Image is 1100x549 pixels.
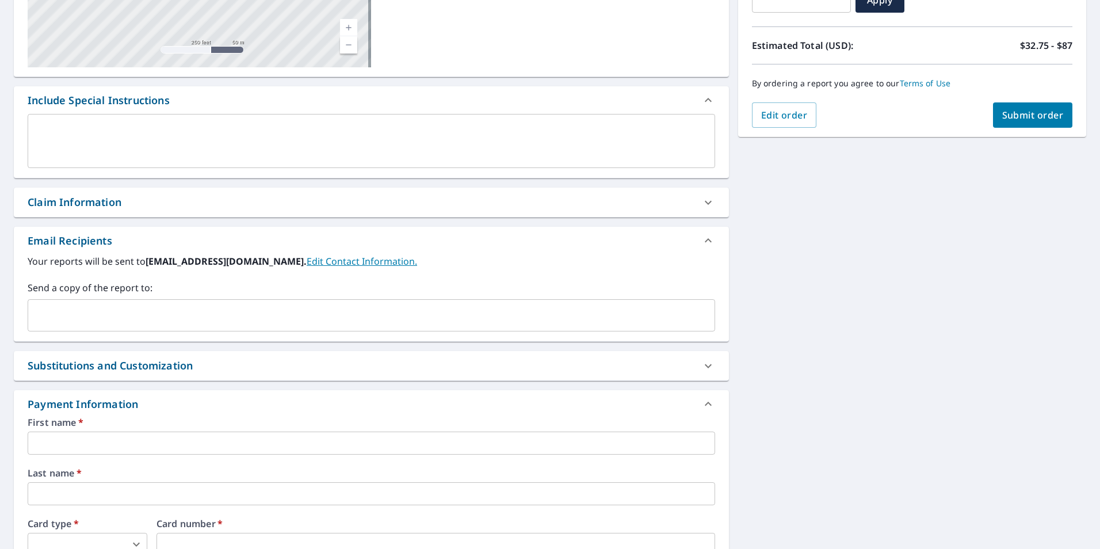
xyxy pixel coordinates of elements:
p: $32.75 - $87 [1020,39,1072,52]
label: Send a copy of the report to: [28,281,715,295]
div: Substitutions and Customization [14,351,729,380]
span: Edit order [761,109,808,121]
div: Payment Information [14,390,729,418]
span: Submit order [1002,109,1064,121]
p: By ordering a report you agree to our [752,78,1072,89]
div: Claim Information [28,195,121,210]
p: Estimated Total (USD): [752,39,912,52]
label: Your reports will be sent to [28,254,715,268]
div: Include Special Instructions [14,86,729,114]
div: Email Recipients [28,233,112,249]
div: Include Special Instructions [28,93,170,108]
b: [EMAIL_ADDRESS][DOMAIN_NAME]. [146,255,307,268]
a: Current Level 17, Zoom In [340,19,357,36]
a: Terms of Use [900,78,951,89]
label: Card number [156,519,715,528]
div: Claim Information [14,188,729,217]
div: Payment Information [28,396,143,412]
label: Last name [28,468,715,478]
button: Edit order [752,102,817,128]
div: Email Recipients [14,227,729,254]
label: Card type [28,519,147,528]
a: Current Level 17, Zoom Out [340,36,357,54]
div: Substitutions and Customization [28,358,193,373]
label: First name [28,418,715,427]
a: EditContactInfo [307,255,417,268]
button: Submit order [993,102,1073,128]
